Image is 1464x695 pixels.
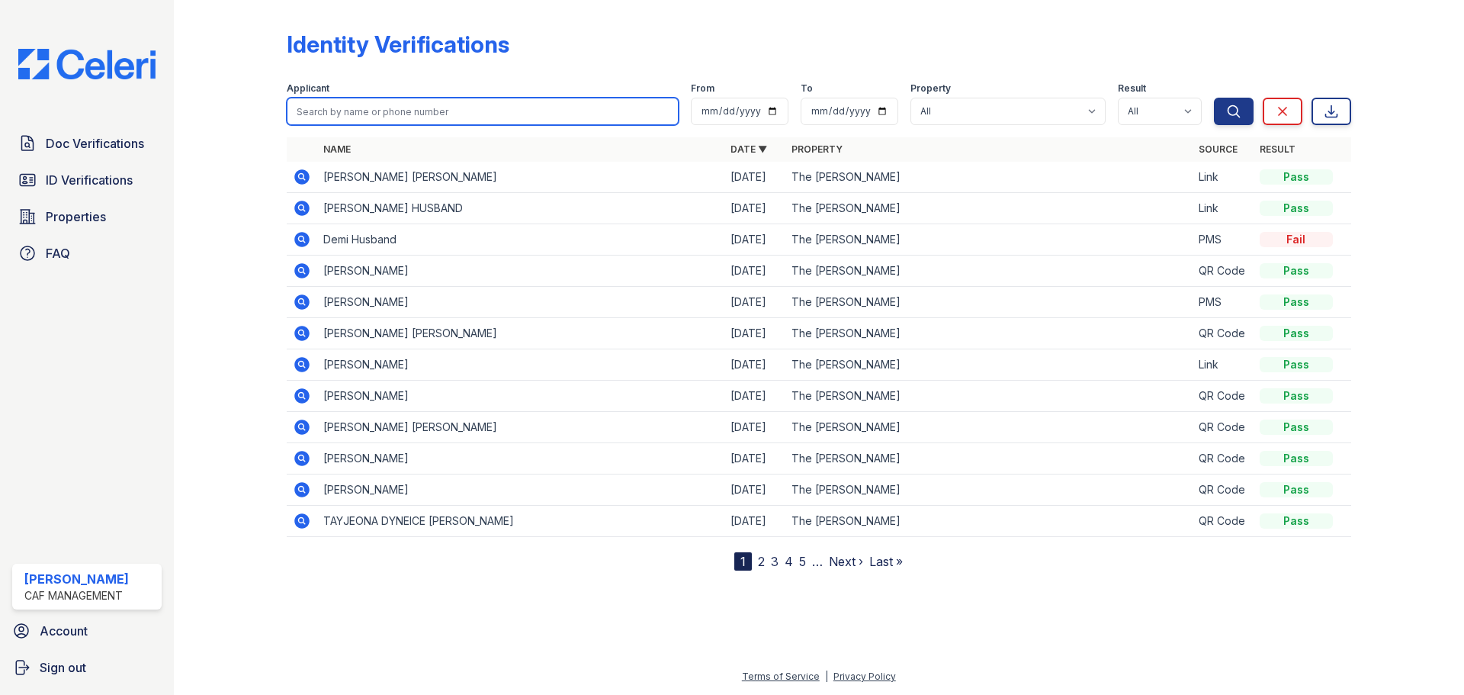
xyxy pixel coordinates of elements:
[869,554,903,569] a: Last »
[724,412,785,443] td: [DATE]
[833,671,896,682] a: Privacy Policy
[1260,451,1333,466] div: Pass
[1260,169,1333,185] div: Pass
[1260,294,1333,310] div: Pass
[1193,443,1254,475] td: QR Code
[1193,318,1254,349] td: QR Code
[40,658,86,677] span: Sign out
[724,443,785,475] td: [DATE]
[317,443,724,475] td: [PERSON_NAME]
[734,552,752,571] div: 1
[1260,513,1333,529] div: Pass
[1193,162,1254,193] td: Link
[24,570,129,588] div: [PERSON_NAME]
[317,381,724,412] td: [PERSON_NAME]
[791,143,843,155] a: Property
[829,554,863,569] a: Next ›
[46,171,133,189] span: ID Verifications
[317,318,724,349] td: [PERSON_NAME] [PERSON_NAME]
[724,287,785,318] td: [DATE]
[785,193,1193,224] td: The [PERSON_NAME]
[730,143,767,155] a: Date ▼
[724,475,785,506] td: [DATE]
[6,616,168,646] a: Account
[12,201,162,232] a: Properties
[323,143,351,155] a: Name
[1260,357,1333,372] div: Pass
[1193,349,1254,381] td: Link
[691,82,714,95] label: From
[742,671,820,682] a: Terms of Service
[1118,82,1146,95] label: Result
[758,554,765,569] a: 2
[785,256,1193,287] td: The [PERSON_NAME]
[785,443,1193,475] td: The [PERSON_NAME]
[46,244,70,262] span: FAQ
[724,162,785,193] td: [DATE]
[287,98,679,125] input: Search by name or phone number
[1193,412,1254,443] td: QR Code
[317,412,724,443] td: [PERSON_NAME] [PERSON_NAME]
[799,554,806,569] a: 5
[785,506,1193,537] td: The [PERSON_NAME]
[724,506,785,537] td: [DATE]
[785,224,1193,256] td: The [PERSON_NAME]
[724,381,785,412] td: [DATE]
[801,82,813,95] label: To
[1193,256,1254,287] td: QR Code
[1193,224,1254,256] td: PMS
[317,506,724,537] td: TAYJEONA DYNEICE [PERSON_NAME]
[785,412,1193,443] td: The [PERSON_NAME]
[12,165,162,195] a: ID Verifications
[724,349,785,381] td: [DATE]
[812,552,823,571] span: …
[287,31,509,58] div: Identity Verifications
[910,82,951,95] label: Property
[1260,232,1333,247] div: Fail
[1193,193,1254,224] td: Link
[317,349,724,381] td: [PERSON_NAME]
[1193,475,1254,506] td: QR Code
[825,671,828,682] div: |
[24,588,129,603] div: CAF Management
[317,224,724,256] td: Demi Husband
[724,193,785,224] td: [DATE]
[1260,482,1333,497] div: Pass
[46,208,106,226] span: Properties
[12,238,162,269] a: FAQ
[785,318,1193,349] td: The [PERSON_NAME]
[785,349,1193,381] td: The [PERSON_NAME]
[1193,287,1254,318] td: PMS
[287,82,329,95] label: Applicant
[317,256,724,287] td: [PERSON_NAME]
[12,128,162,159] a: Doc Verifications
[6,652,168,683] a: Sign out
[771,554,779,569] a: 3
[785,554,793,569] a: 4
[1260,201,1333,216] div: Pass
[46,134,144,153] span: Doc Verifications
[785,162,1193,193] td: The [PERSON_NAME]
[317,193,724,224] td: [PERSON_NAME] HUSBAND
[1193,381,1254,412] td: QR Code
[724,256,785,287] td: [DATE]
[40,622,88,640] span: Account
[785,287,1193,318] td: The [PERSON_NAME]
[1260,388,1333,404] div: Pass
[317,287,724,318] td: [PERSON_NAME]
[1193,506,1254,537] td: QR Code
[1260,326,1333,341] div: Pass
[317,162,724,193] td: [PERSON_NAME] [PERSON_NAME]
[724,318,785,349] td: [DATE]
[785,381,1193,412] td: The [PERSON_NAME]
[317,475,724,506] td: [PERSON_NAME]
[6,49,168,79] img: CE_Logo_Blue-a8612792a0a2168367f1c8372b55b34899dd931a85d93a1a3d3e32e68fde9ad4.png
[1199,143,1238,155] a: Source
[785,475,1193,506] td: The [PERSON_NAME]
[1260,143,1295,155] a: Result
[1260,420,1333,435] div: Pass
[1260,263,1333,278] div: Pass
[724,224,785,256] td: [DATE]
